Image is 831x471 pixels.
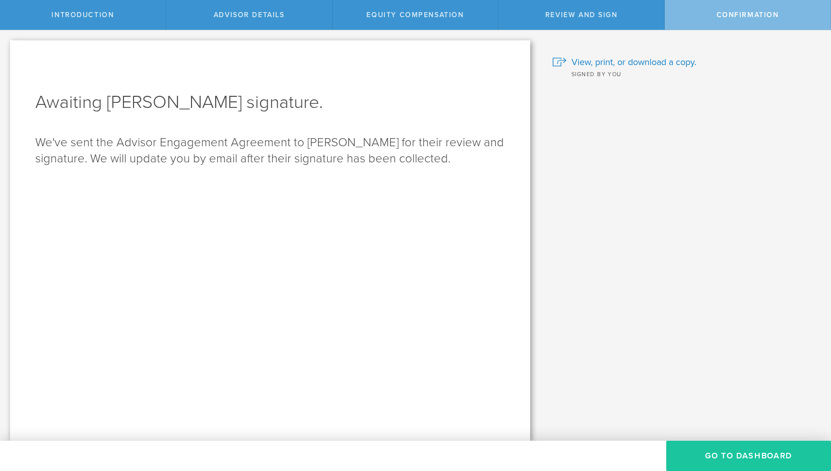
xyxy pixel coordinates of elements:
[51,11,114,19] span: Introduction
[35,135,505,167] p: We've sent the Advisor Engagement Agreement to [PERSON_NAME] for their review and signature. We w...
[781,392,831,441] iframe: Chat Widget
[545,11,618,19] span: Review and Sign
[666,441,831,471] button: Go To Dashboard
[35,90,505,114] h1: Awaiting [PERSON_NAME] signature.
[717,11,779,19] span: Confirmation
[552,69,816,79] div: Signed by you
[366,11,464,19] span: Equity Compensation
[214,11,285,19] span: Advisor Details
[571,55,696,69] span: View, print, or download a copy.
